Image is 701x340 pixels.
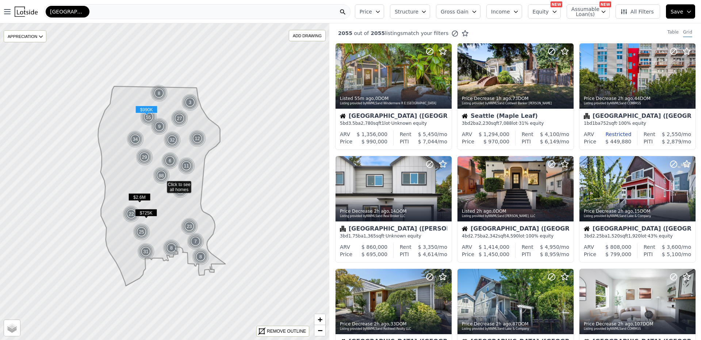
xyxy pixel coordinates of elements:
img: g1.png [137,243,155,260]
div: 31 [137,243,155,260]
div: PITI [522,138,531,145]
div: 3 [181,94,199,111]
div: 7 [187,233,204,250]
img: g1.png [123,205,141,223]
time: 2025-09-26 23:23 [496,96,511,101]
img: g1.png [127,131,145,148]
div: /mo [409,251,447,258]
div: 8 [150,85,168,102]
img: g1.png [161,152,179,170]
span: $ 4,100 [540,131,559,137]
img: g1.png [164,131,181,149]
span: 2055 [338,30,352,36]
button: Price [355,4,384,19]
div: Price [340,138,352,145]
span: $2.6M [129,193,151,201]
span: − [318,326,322,335]
img: g1.png [181,218,199,235]
time: 2025-09-26 22:38 [618,209,633,214]
div: Price Decrease , 73 DOM [462,96,570,101]
a: Price Decrease 2h ago,14DOMListing provided byNWMLSand Real Broker LLCCondominium[GEOGRAPHIC_DATA... [335,156,451,263]
div: ARV [584,243,594,251]
div: PITI [400,251,409,258]
div: Price [462,138,474,145]
span: $ 3,350 [418,244,437,250]
span: $ 2,550 [662,131,681,137]
div: Restricted [594,131,631,138]
div: APPRECIATION [4,30,46,42]
span: $ 7,044 [418,139,437,144]
img: g1.png [192,248,210,266]
img: g1.png [181,94,199,111]
div: ARV [340,243,350,251]
span: 1 [382,121,384,126]
div: Rent [400,243,411,251]
img: House [462,113,468,119]
div: Seattle (Maple Leaf) [462,113,569,120]
span: match your filters [403,30,449,37]
span: 1,520 [608,233,620,239]
div: 25 [133,223,150,241]
div: /mo [531,138,569,145]
div: PITI [644,138,653,145]
div: 1 bd 1 ba sqft · 100% equity [584,120,691,126]
div: Rent [400,131,411,138]
time: 2025-09-26 22:43 [374,209,389,214]
div: [GEOGRAPHIC_DATA] ([GEOGRAPHIC_DATA]) [584,226,691,233]
div: 3 bd 1.75 ba sqft · Unknown equity [340,233,447,239]
span: + [318,315,322,324]
span: $ 449,880 [605,139,631,144]
button: All Filters [616,4,660,19]
img: g2.png [139,108,158,126]
span: $ 5,100 [662,251,681,257]
img: House [340,113,346,119]
div: /mo [531,251,569,258]
time: 2025-09-26 22:34 [496,321,511,327]
span: 2,342 [486,233,498,239]
div: 60 [171,180,189,199]
span: $ 1,294,000 [479,131,510,137]
div: /mo [653,251,691,258]
div: Listing provided by NWMLS and Rockwell Realty LLC [340,327,448,331]
button: Structure [390,4,430,19]
button: Save [666,4,695,19]
div: Listed , 0 DOM [462,208,570,214]
span: Price [360,8,372,15]
span: $ 2,879 [662,139,681,144]
div: [GEOGRAPHIC_DATA] ([GEOGRAPHIC_DATA]) [584,113,691,120]
span: $ 799,000 [605,251,631,257]
div: /mo [411,243,447,251]
div: [GEOGRAPHIC_DATA] ([PERSON_NAME][GEOGRAPHIC_DATA]) [340,226,447,233]
span: $ 808,000 [605,244,631,250]
div: Rent [644,131,655,138]
a: Zoom out [314,325,325,336]
div: NEW [551,1,562,7]
span: $ 4,950 [540,244,559,250]
div: Listing provided by NWMLS and [PERSON_NAME], LLC [462,214,570,219]
img: g1.png [163,239,181,257]
time: 2025-09-26 23:07 [618,96,633,101]
img: g1.png [136,148,154,166]
span: $990K [135,106,158,113]
div: Rent [522,131,533,138]
img: House [584,226,590,232]
div: 12 [189,130,206,147]
div: Price Decrease , 14 DOM [340,208,448,214]
div: Price [340,251,352,258]
div: Listing provided by NWMLS and Coldwell Banker [PERSON_NAME] [462,101,570,106]
a: Layers [4,320,20,336]
div: /mo [655,131,691,138]
div: 3 bd 2 ba sqft lot · 31% equity [462,120,569,126]
div: Listing provided by NWMLS and Windermere R E [GEOGRAPHIC_DATA] [340,101,448,106]
img: g1.png [151,118,169,135]
span: $ 6,149 [540,139,559,144]
div: 3 bd 2.25 ba sqft lot · 43% equity [584,233,691,239]
div: 22 [123,205,140,223]
div: 23 [181,218,198,235]
div: /mo [653,138,691,145]
img: g1.png [133,223,151,241]
div: 32 [164,131,181,149]
span: [GEOGRAPHIC_DATA] [50,8,85,15]
div: Listed , 0 DOM [340,96,448,101]
img: Lotside [15,7,38,17]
